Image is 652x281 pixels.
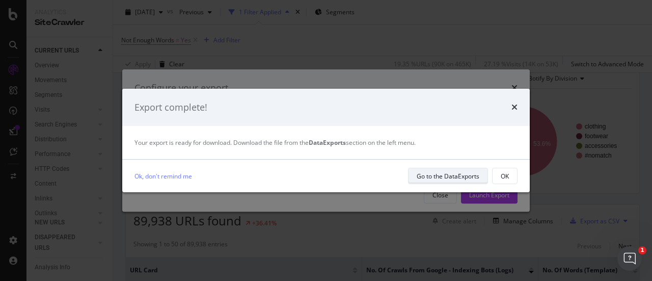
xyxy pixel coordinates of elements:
[617,246,642,271] iframe: Intercom live chat
[501,172,509,181] div: OK
[134,138,518,147] div: Your export is ready for download. Download the file from the
[122,89,530,193] div: modal
[134,171,192,182] a: Ok, don't remind me
[134,101,207,114] div: Export complete!
[408,168,488,184] button: Go to the DataExports
[638,246,646,254] span: 1
[492,168,518,184] button: OK
[511,101,518,114] div: times
[309,138,416,147] span: section on the left menu.
[309,138,346,147] strong: DataExports
[417,172,479,181] div: Go to the DataExports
